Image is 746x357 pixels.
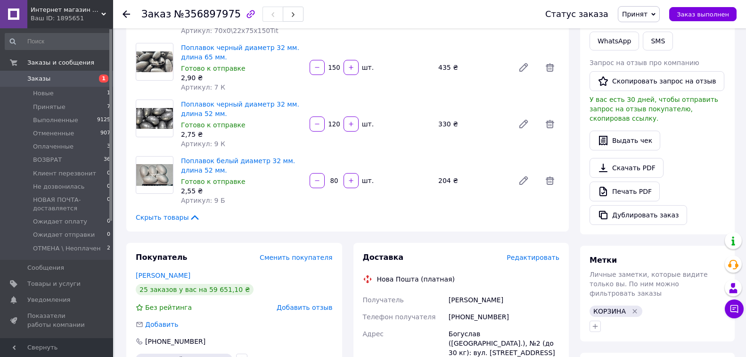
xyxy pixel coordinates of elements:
[33,156,62,164] span: ВОЗВРАТ
[104,156,110,164] span: 36
[669,7,737,21] button: Заказ выполнен
[181,140,225,148] span: Артикул: 9 К
[181,65,246,72] span: Готово к отправке
[181,130,302,139] div: 2,75 ₴
[144,337,206,346] div: [PHONE_NUMBER]
[447,291,561,308] div: [PERSON_NAME]
[27,337,87,354] span: Панель управления
[631,307,639,315] svg: Удалить метку
[181,100,299,117] a: Поплавок черный диаметр 32 мм. длина 52 мм.
[434,117,510,131] div: 330 ₴
[277,304,332,311] span: Добавить отзыв
[725,299,744,318] button: Чат с покупателем
[107,142,110,151] span: 3
[33,116,78,125] span: Выполненные
[33,231,95,239] span: Ожидает отправки
[181,157,295,174] a: Поплавок белый диаметр 32 мм. длина 52 мм.
[107,89,110,98] span: 1
[363,330,384,338] span: Адрес
[507,254,559,261] span: Редактировать
[590,205,687,225] button: Дублировать заказ
[541,115,559,133] span: Удалить
[545,9,608,19] div: Статус заказа
[363,296,404,304] span: Получатель
[31,14,113,23] div: Ваш ID: 1895651
[33,169,96,178] span: Клиент перезвонит
[174,8,241,20] span: №356897975
[107,183,110,191] span: 0
[434,174,510,187] div: 204 ₴
[136,213,200,222] span: Скрыть товары
[33,129,74,138] span: Отмененные
[107,169,110,178] span: 0
[677,11,729,18] span: Заказ выполнен
[590,71,724,91] button: Скопировать запрос на отзыв
[33,89,54,98] span: Новые
[136,272,190,279] a: [PERSON_NAME]
[107,217,110,226] span: 0
[136,253,187,262] span: Покупатель
[136,51,173,72] img: Поплавок черный диаметр 32 мм. длина 65 мм.
[181,83,225,91] span: Артикул: 7 К
[136,284,254,295] div: 25 заказов у вас на 59 651,10 ₴
[33,217,87,226] span: Ожидает оплату
[27,296,70,304] span: Уведомления
[590,256,617,265] span: Метки
[181,44,299,61] a: Поплавок черный диаметр 32 мм. длина 65 мм.
[622,10,648,18] span: Принят
[136,108,173,129] img: Поплавок черный диаметр 32 мм. длина 52 мм.
[593,307,626,315] span: КОРЗИНА
[123,9,130,19] div: Вернуться назад
[447,308,561,325] div: [PHONE_NUMBER]
[514,58,533,77] a: Редактировать
[27,312,87,329] span: Показатели работы компании
[107,231,110,239] span: 0
[260,254,332,261] span: Сменить покупателя
[590,32,639,50] a: WhatsApp
[33,196,107,213] span: НОВАЯ ПОЧТА-доставляется
[590,59,699,66] span: Запрос на отзыв про компанию
[145,321,178,328] span: Добавить
[27,280,81,288] span: Товары и услуги
[107,103,110,111] span: 7
[107,196,110,213] span: 0
[5,33,111,50] input: Поиск
[107,244,110,253] span: 2
[97,116,110,125] span: 9125
[514,171,533,190] a: Редактировать
[33,103,66,111] span: Принятые
[33,183,84,191] span: Не дозвонилась
[360,63,375,72] div: шт.
[590,131,660,150] button: Выдать чек
[590,158,664,178] a: Скачать PDF
[541,58,559,77] span: Удалить
[181,178,246,185] span: Готово к отправке
[181,27,279,34] span: Артикул: 70х0\22х75х150Tit
[33,244,101,253] span: ОТМЕНА \ Неоплачен
[145,304,192,311] span: Без рейтинга
[360,176,375,185] div: шт.
[27,58,94,67] span: Заказы и сообщения
[100,129,110,138] span: 907
[33,142,74,151] span: Оплаченные
[360,119,375,129] div: шт.
[181,121,246,129] span: Готово к отправке
[31,6,101,14] span: Интернет магазин «АрмСет»
[27,264,64,272] span: Сообщения
[590,271,708,297] span: Личные заметки, которые видите только вы. По ним можно фильтровать заказы
[434,61,510,74] div: 435 ₴
[363,253,404,262] span: Доставка
[541,171,559,190] span: Удалить
[181,186,302,196] div: 2,55 ₴
[99,75,108,83] span: 1
[590,96,718,122] span: У вас есть 30 дней, чтобы отправить запрос на отзыв покупателю, скопировав ссылку.
[181,73,302,83] div: 2,90 ₴
[375,274,457,284] div: Нова Пошта (платная)
[141,8,171,20] span: Заказ
[514,115,533,133] a: Редактировать
[136,164,173,186] img: Поплавок белый диаметр 32 мм. длина 52 мм.
[590,182,660,201] a: Печать PDF
[181,197,225,204] span: Артикул: 9 Б
[643,32,673,50] button: SMS
[363,313,436,321] span: Телефон получателя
